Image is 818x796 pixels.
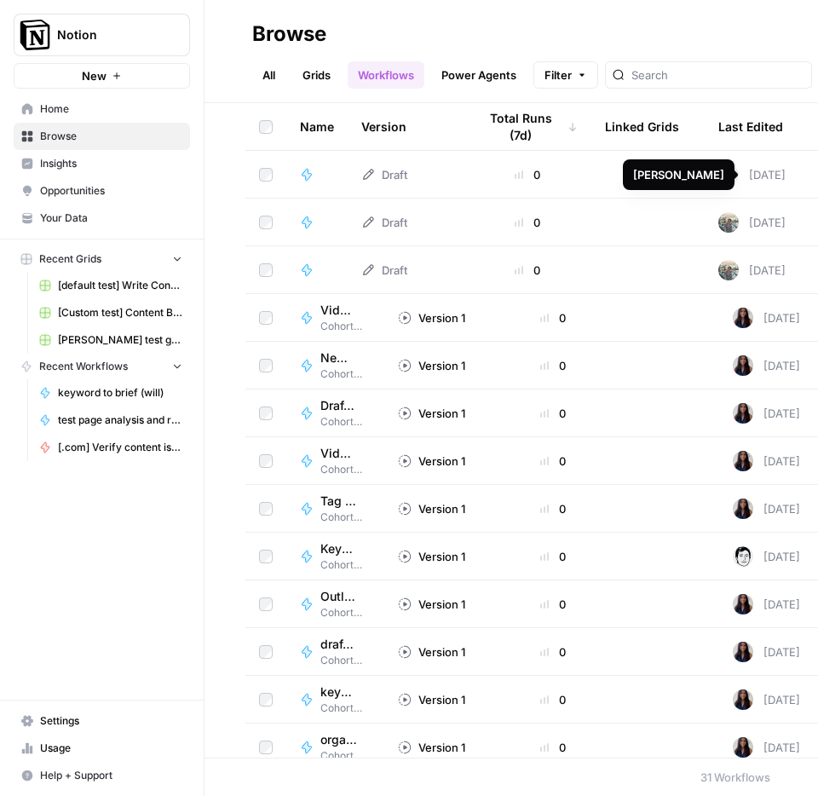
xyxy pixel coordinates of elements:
img: ygx76vswflo5630il17c0dd006mi [733,546,753,567]
img: rox323kbkgutb4wcij4krxobkpon [733,403,753,424]
a: keyword to brief (will)Cohort workflows [300,684,371,716]
span: Cohort workflows [320,605,371,620]
div: [DATE] [718,164,786,185]
div: 0 [507,357,600,374]
div: Version 1 [398,739,465,756]
div: Linked Grids [605,103,679,150]
span: test page analysis and recommendations [58,412,182,428]
div: 0 [507,309,600,326]
div: Version 1 [398,453,465,470]
div: 0 [477,166,578,183]
span: Home [40,101,182,117]
a: Video QA2Cohort workflows [300,445,371,477]
span: Settings [40,713,182,729]
a: Grids [292,61,341,89]
div: [DATE] [733,546,800,567]
a: Video QACohort workflows [300,302,371,334]
a: Settings [14,707,190,735]
div: [DATE] [733,403,800,424]
a: Home [14,95,190,123]
a: Untitled [300,262,334,279]
div: [DATE] [718,260,786,280]
a: [.com] Verify content is discoverable / indexed [32,434,190,461]
span: Filter [544,66,572,84]
span: organic search scrape and related kw ideas [320,731,357,748]
div: Version 1 [398,500,465,517]
a: Untitled [300,166,334,183]
a: drafting competitor page contentCohort workflows [300,636,371,668]
span: Cohort workflows [320,414,371,430]
div: 0 [477,262,578,279]
div: [DATE] [733,689,800,710]
div: 0 [507,548,600,565]
img: rox323kbkgutb4wcij4krxobkpon [733,451,753,471]
div: [DATE] [733,451,800,471]
button: Recent Grids [14,246,190,272]
span: Recent Grids [39,251,101,267]
img: rox323kbkgutb4wcij4krxobkpon [733,499,753,519]
div: Version 1 [398,643,465,660]
div: 0 [477,214,578,231]
a: Your Data [14,205,190,232]
div: Version 1 [398,357,465,374]
span: Usage [40,741,182,756]
span: [PERSON_NAME] test grid [58,332,182,348]
a: Untitled [300,214,334,231]
div: 0 [507,500,600,517]
button: Recent Workflows [14,354,190,379]
a: organic search scrape and related kw ideasCohort workflows [300,731,371,764]
div: Browse [252,20,326,48]
div: Draft [361,166,407,183]
div: Total Runs (7d) [477,103,578,150]
div: [DATE] [718,212,786,233]
span: [default test] Write Content Briefs [58,278,182,293]
img: rox323kbkgutb4wcij4krxobkpon [733,355,753,376]
div: Version [361,103,406,150]
div: Version 1 [398,548,465,565]
span: Your Data [40,211,182,226]
span: Notion [57,26,160,43]
a: Keyword RelevanceCohort workflows [300,540,371,573]
div: 0 [507,691,600,708]
a: Usage [14,735,190,762]
a: [default test] Write Content Briefs [32,272,190,299]
span: A [725,166,733,183]
div: Version 1 [398,309,465,326]
img: rox323kbkgutb4wcij4krxobkpon [733,689,753,710]
div: Draft [361,262,407,279]
div: [DATE] [733,308,800,328]
span: Cohort workflows [320,748,371,764]
span: Cohort workflows [320,557,371,573]
span: keyword to brief (will) [58,385,182,401]
span: Cohort workflows [320,510,371,525]
span: Cohort workflows [320,701,371,716]
a: Drafting competitor alternativesCohort workflows [300,397,371,430]
span: Opportunities [40,183,182,199]
a: All [252,61,285,89]
span: Drafting competitor alternatives [320,397,357,414]
div: Version 1 [398,596,465,613]
img: 75qonnoumdsaaghxm7olv8a2cxbb [718,212,739,233]
span: Outline to article (will) [320,588,357,605]
div: 0 [507,739,600,756]
a: Browse [14,123,190,150]
div: 0 [507,643,600,660]
img: rox323kbkgutb4wcij4krxobkpon [733,642,753,662]
span: Video QA [320,302,357,319]
span: keyword to brief (will) [320,684,357,701]
span: Recent Workflows [39,359,128,374]
div: Name [300,103,334,150]
span: Tag + Meta Description [320,493,357,510]
a: Workflows [348,61,424,89]
img: Notion Logo [20,20,50,50]
img: rox323kbkgutb4wcij4krxobkpon [733,308,753,328]
div: [DATE] [733,355,800,376]
a: [PERSON_NAME] test grid [32,326,190,354]
span: Insights [40,156,182,171]
span: [.com] Verify content is discoverable / indexed [58,440,182,455]
a: test page analysis and recommendations [32,407,190,434]
div: Last Edited [718,103,783,150]
div: 0 [507,405,600,422]
a: Insights [14,150,190,177]
a: Power Agents [431,61,527,89]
